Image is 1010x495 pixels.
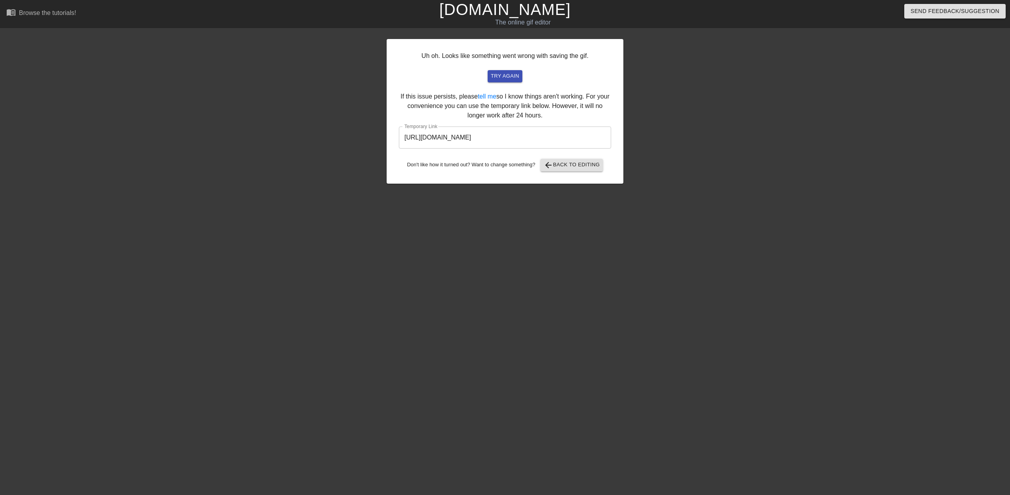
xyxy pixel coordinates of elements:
span: Send Feedback/Suggestion [911,6,999,16]
button: try again [488,70,522,82]
span: menu_book [6,7,16,17]
button: Back to Editing [541,159,603,171]
a: Browse the tutorials! [6,7,76,20]
div: Browse the tutorials! [19,9,76,16]
span: arrow_back [544,160,553,170]
span: Back to Editing [544,160,600,170]
a: tell me [478,93,496,100]
div: Don't like how it turned out? Want to change something? [399,159,611,171]
span: try again [491,72,519,81]
a: [DOMAIN_NAME] [439,1,570,18]
div: Uh oh. Looks like something went wrong with saving the gif. If this issue persists, please so I k... [387,39,623,184]
div: The online gif editor [340,18,705,27]
input: bare [399,127,611,149]
button: Send Feedback/Suggestion [904,4,1006,19]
